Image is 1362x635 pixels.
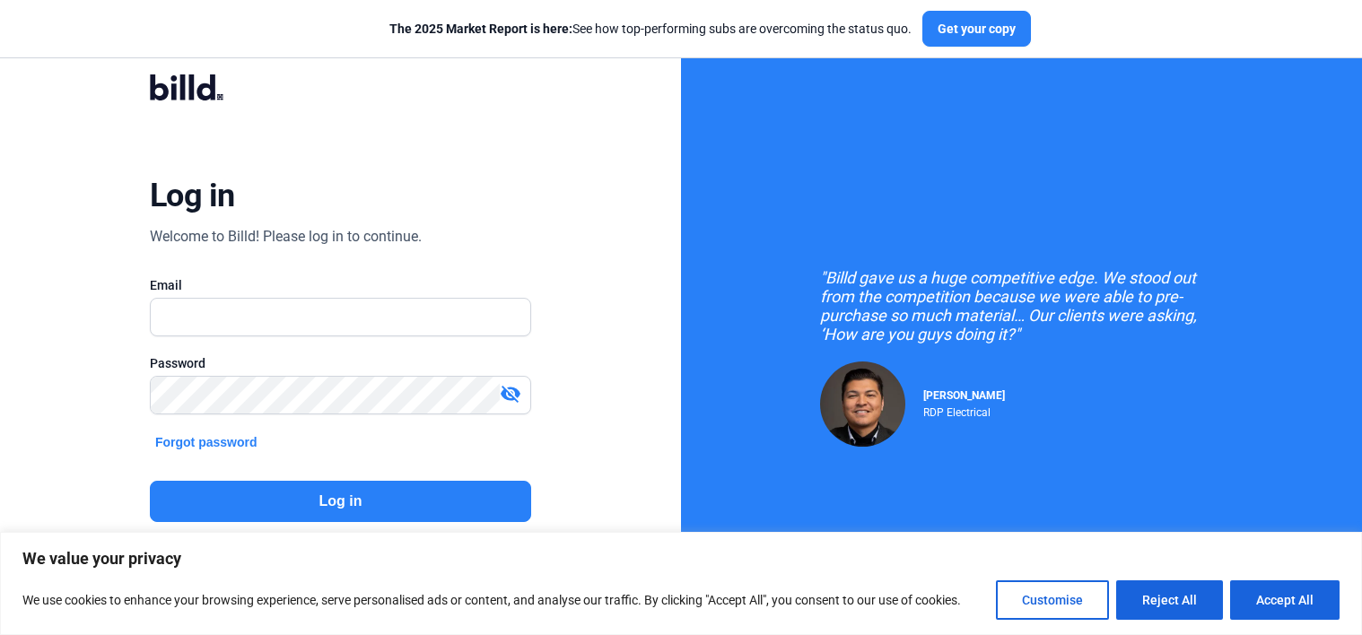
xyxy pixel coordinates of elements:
[150,276,531,294] div: Email
[1230,580,1340,620] button: Accept All
[150,481,531,522] button: Log in
[500,383,521,404] mat-icon: visibility_off
[923,402,1005,419] div: RDP Electrical
[22,589,961,611] p: We use cookies to enhance your browsing experience, serve personalised ads or content, and analys...
[922,11,1031,47] button: Get your copy
[1116,580,1223,620] button: Reject All
[820,268,1224,344] div: "Billd gave us a huge competitive edge. We stood out from the competition because we were able to...
[150,354,531,372] div: Password
[923,389,1005,402] span: [PERSON_NAME]
[150,432,263,452] button: Forgot password
[150,176,235,215] div: Log in
[820,361,905,447] img: Raul Pacheco
[996,580,1109,620] button: Customise
[389,20,912,38] div: See how top-performing subs are overcoming the status quo.
[150,226,422,248] div: Welcome to Billd! Please log in to continue.
[389,22,572,36] span: The 2025 Market Report is here:
[22,548,1340,570] p: We value your privacy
